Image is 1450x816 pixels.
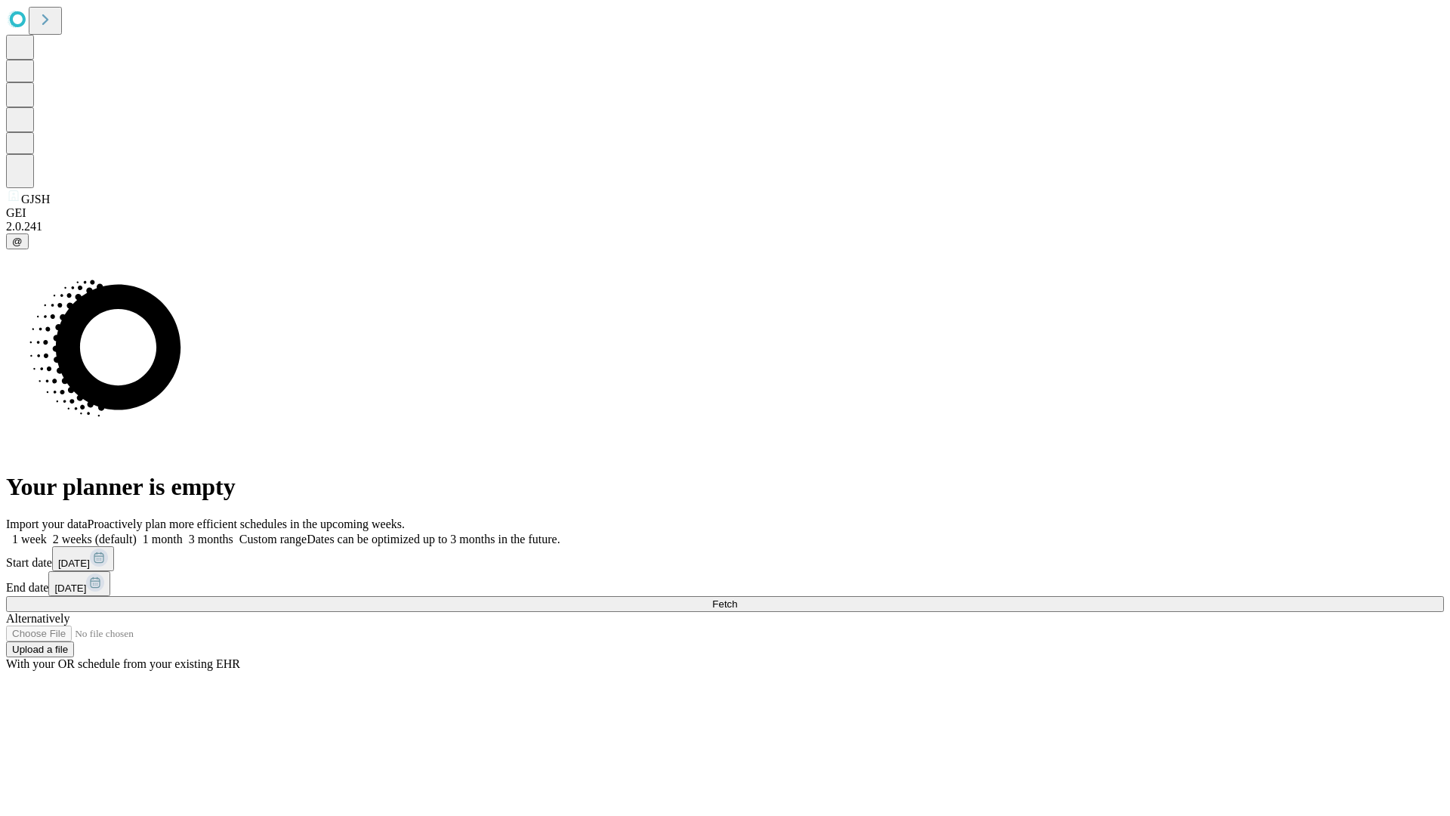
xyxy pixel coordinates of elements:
span: 3 months [189,533,233,546]
button: @ [6,233,29,249]
span: Fetch [712,598,737,610]
div: End date [6,571,1444,596]
span: Proactively plan more efficient schedules in the upcoming weeks. [88,518,405,530]
span: [DATE] [54,583,86,594]
span: 1 week [12,533,47,546]
button: Fetch [6,596,1444,612]
button: [DATE] [52,546,114,571]
span: Dates can be optimized up to 3 months in the future. [307,533,560,546]
span: With your OR schedule from your existing EHR [6,657,240,670]
span: Alternatively [6,612,69,625]
span: @ [12,236,23,247]
div: 2.0.241 [6,220,1444,233]
button: Upload a file [6,641,74,657]
div: GEI [6,206,1444,220]
h1: Your planner is empty [6,473,1444,501]
span: Custom range [239,533,307,546]
span: [DATE] [58,558,90,569]
span: 1 month [143,533,183,546]
button: [DATE] [48,571,110,596]
span: Import your data [6,518,88,530]
div: Start date [6,546,1444,571]
span: 2 weeks (default) [53,533,137,546]
span: GJSH [21,193,50,206]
